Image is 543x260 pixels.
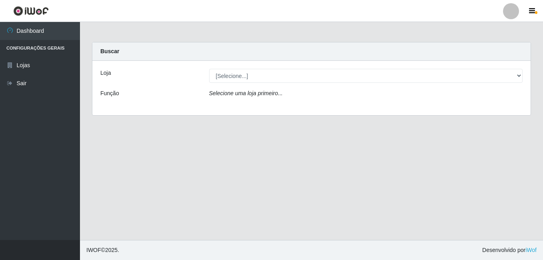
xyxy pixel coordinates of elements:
[525,247,537,253] a: iWof
[100,89,119,98] label: Função
[100,69,111,77] label: Loja
[86,246,119,254] span: © 2025 .
[209,90,283,96] i: Selecione uma loja primeiro...
[86,247,101,253] span: IWOF
[13,6,49,16] img: CoreUI Logo
[482,246,537,254] span: Desenvolvido por
[100,48,119,54] strong: Buscar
